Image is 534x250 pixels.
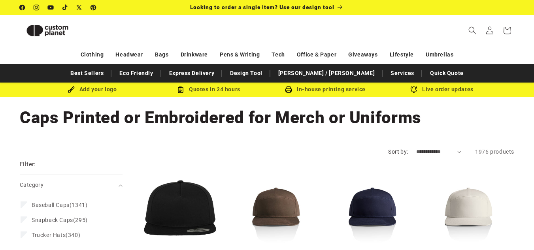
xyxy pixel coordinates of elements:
span: (295) [32,216,88,224]
span: Snapback Caps [32,217,73,223]
a: Clothing [81,48,104,62]
summary: Search [464,22,481,39]
span: 1976 products [475,148,514,155]
div: Quotes in 24 hours [151,85,267,94]
a: Pens & Writing [220,48,260,62]
img: Brush Icon [68,86,75,93]
a: Best Sellers [66,66,108,80]
span: Baseball Caps [32,202,70,208]
span: (1341) [32,201,87,209]
a: Office & Paper [297,48,336,62]
a: Quick Quote [426,66,468,80]
a: Lifestyle [390,48,414,62]
div: Add your logo [34,85,151,94]
h2: Filter: [20,160,36,169]
a: Headwear [115,48,143,62]
a: Express Delivery [165,66,219,80]
a: Tech [272,48,285,62]
img: Order updates [410,86,417,93]
a: Custom Planet [17,15,102,46]
h1: Caps Printed or Embroidered for Merch or Uniforms [20,107,514,128]
a: Services [387,66,418,80]
img: Custom Planet [20,18,75,43]
span: Trucker Hats [32,232,66,238]
label: Sort by: [388,148,408,155]
span: Looking to order a single item? Use our design tool [190,4,334,10]
a: Design Tool [226,66,266,80]
a: Bags [155,48,168,62]
a: [PERSON_NAME] / [PERSON_NAME] [274,66,379,80]
div: In-house printing service [267,85,384,94]
a: Giveaways [348,48,377,62]
summary: Category (0 selected) [20,175,123,195]
span: (340) [32,231,80,239]
a: Eco Friendly [115,66,157,80]
a: Umbrellas [426,48,453,62]
div: Live order updates [384,85,500,94]
span: Category [20,182,43,188]
img: Order Updates Icon [177,86,184,93]
img: In-house printing [285,86,292,93]
a: Drinkware [181,48,208,62]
